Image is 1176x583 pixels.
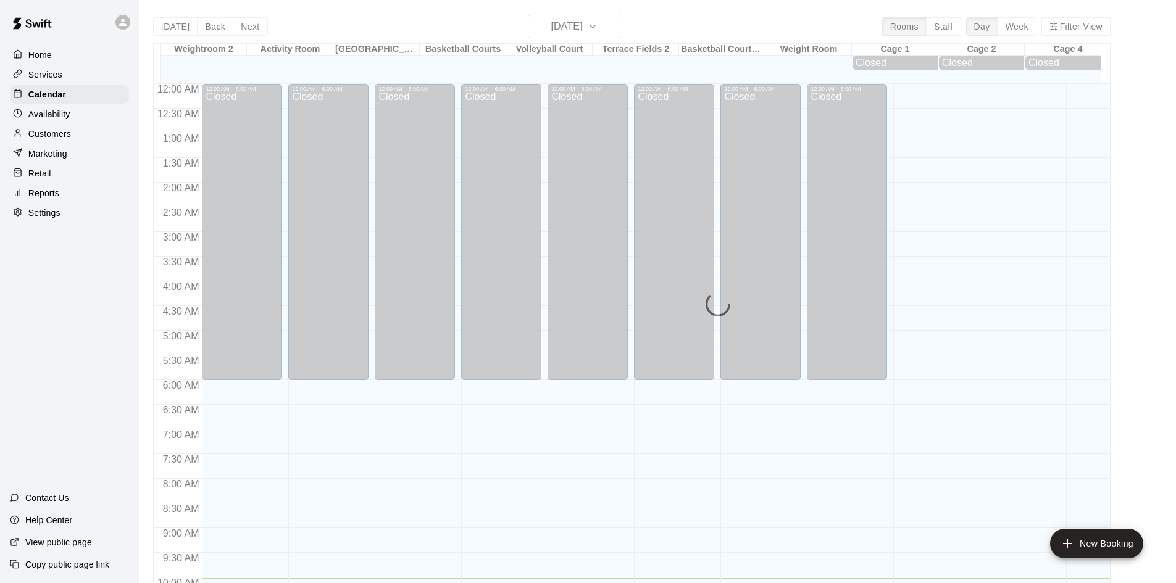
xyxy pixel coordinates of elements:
div: 12:00 AM – 6:00 AM [638,86,711,92]
div: 12:00 AM – 6:00 AM: Closed [634,84,714,380]
div: Basketball Courts [420,44,506,56]
span: 5:30 AM [160,355,202,366]
span: 4:30 AM [160,306,202,316]
button: add [1050,529,1143,558]
a: Reports [10,184,129,202]
div: 12:00 AM – 6:00 AM: Closed [720,84,801,380]
span: 12:00 AM [154,84,202,94]
div: 12:00 AM – 6:00 AM: Closed [548,84,628,380]
div: Closed [206,92,278,384]
span: 3:30 AM [160,257,202,267]
p: Help Center [25,514,72,526]
span: 7:30 AM [160,454,202,465]
span: 8:00 AM [160,479,202,489]
span: 1:30 AM [160,158,202,168]
a: Availability [10,105,129,123]
div: Closed [811,92,883,384]
p: Marketing [28,147,67,160]
a: Marketing [10,144,129,163]
div: Closed [724,92,797,384]
div: Closed [378,92,451,384]
div: Closed [942,57,1021,68]
span: 9:30 AM [160,553,202,563]
span: 4:00 AM [160,281,202,292]
p: Reports [28,187,59,199]
span: 2:30 AM [160,207,202,218]
div: Basketball Courts 2 [679,44,765,56]
div: Weightroom 2 [161,44,247,56]
p: Customers [28,128,71,140]
div: Closed [551,92,624,384]
div: Cage 4 [1025,44,1111,56]
span: 6:00 AM [160,380,202,391]
div: 12:00 AM – 6:00 AM [292,86,365,92]
div: 12:00 AM – 6:00 AM: Closed [807,84,887,380]
p: Services [28,68,62,81]
div: Closed [292,92,365,384]
div: 12:00 AM – 6:00 AM [378,86,451,92]
p: Settings [28,207,60,219]
span: 6:30 AM [160,405,202,415]
div: 12:00 AM – 6:00 AM [811,86,883,92]
p: Home [28,49,52,61]
div: Terrace Fields 2 [593,44,679,56]
div: Closed [856,57,935,68]
div: Closed [1028,57,1107,68]
div: 12:00 AM – 6:00 AM [465,86,538,92]
p: Copy public page link [25,558,109,571]
span: 9:00 AM [160,528,202,539]
span: 3:00 AM [160,232,202,242]
div: Cage 2 [938,44,1025,56]
div: 12:00 AM – 6:00 AM: Closed [288,84,369,380]
div: Closed [465,92,538,384]
p: Availability [28,108,70,120]
a: Calendar [10,85,129,104]
div: 12:00 AM – 6:00 AM [724,86,797,92]
a: Home [10,46,129,64]
div: 12:00 AM – 6:00 AM: Closed [461,84,541,380]
a: Services [10,65,129,84]
p: Contact Us [25,492,69,504]
span: 2:00 AM [160,183,202,193]
span: 12:30 AM [154,109,202,119]
div: Activity Room [247,44,333,56]
p: Calendar [28,88,66,101]
div: Closed [638,92,711,384]
span: 8:30 AM [160,503,202,514]
a: Customers [10,125,129,143]
p: View public page [25,536,92,548]
div: 12:00 AM – 6:00 AM [206,86,278,92]
div: [GEOGRAPHIC_DATA] [333,44,420,56]
div: Weight Room [765,44,852,56]
div: 12:00 AM – 6:00 AM [551,86,624,92]
div: Volleyball Court [506,44,593,56]
a: Retail [10,164,129,183]
div: 12:00 AM – 6:00 AM: Closed [375,84,455,380]
div: 12:00 AM – 6:00 AM: Closed [202,84,282,380]
a: Settings [10,204,129,222]
div: Cage 1 [852,44,938,56]
span: 1:00 AM [160,133,202,144]
span: 5:00 AM [160,331,202,341]
p: Retail [28,167,51,180]
span: 7:00 AM [160,429,202,440]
